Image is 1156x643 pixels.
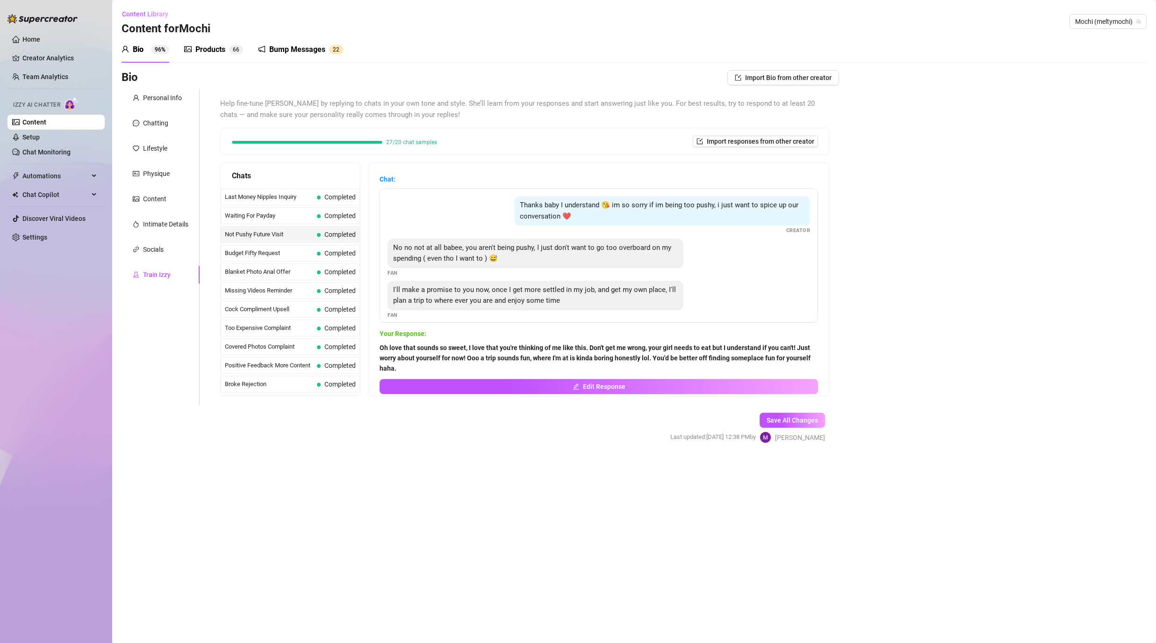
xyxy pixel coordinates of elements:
span: Completed [324,306,356,313]
span: Completed [324,343,356,351]
div: Products [195,44,225,55]
h3: Bio [122,70,138,85]
span: Fan [388,269,398,277]
span: Positive Feedback More Content [225,361,313,370]
span: 27/20 chat samples [386,139,437,145]
strong: Oh love that sounds so sweet, I love that you're thinking of me like this. Don't get me wrong, yo... [380,344,811,372]
span: Fan [388,311,398,319]
button: Import responses from other creator [693,136,818,147]
span: Not Pushy Future Visit [225,230,313,239]
span: heart [133,145,139,152]
span: idcard [133,170,139,177]
a: Content [22,118,46,126]
span: Izzy AI Chatter [13,101,60,110]
span: team [1136,19,1142,24]
span: import [735,74,741,81]
span: Completed [324,380,356,388]
a: Discover Viral Videos [22,215,86,222]
span: Completed [324,193,356,201]
span: Waiting For Payday [225,211,313,220]
button: Import Bio from other creator [727,70,839,85]
span: Thanks baby I understand 😘 im so sorry if im being too pushy, i just want to spice up our convers... [520,201,798,220]
span: notification [258,45,266,53]
div: Intimate Details [143,219,188,229]
span: Content Library [122,10,168,18]
span: Mochi (meltymochi) [1075,15,1141,29]
span: Covered Photos Complaint [225,342,313,351]
span: I'll make a promise to you now, once I get more settled in my job, and get my own place, I'll pla... [393,285,676,305]
span: Import responses from other creator [707,138,814,145]
span: Too Expensive Complaint [225,323,313,333]
span: No no not at all babee, you aren't being pushy, I just don't want to go too overboard on my spend... [393,243,671,263]
span: Completed [324,249,356,257]
div: Train Izzy [143,270,171,280]
sup: 66 [229,45,243,54]
span: Last Money Nipples Inquiry [225,192,313,202]
a: Home [22,36,40,43]
a: Setup [22,133,40,141]
a: Team Analytics [22,73,68,80]
sup: 22 [329,45,343,54]
span: thunderbolt [12,172,20,180]
a: Settings [22,234,47,241]
span: Blanket Photo Anal Offer [225,267,313,277]
span: Completed [324,268,356,276]
span: [PERSON_NAME] [775,432,825,443]
div: Personal Info [143,93,182,103]
span: Cock Compliment Upsell [225,305,313,314]
div: Physique [143,168,170,179]
span: Chat Copilot [22,187,89,202]
strong: Your Response: [380,330,426,337]
button: Content Library [122,7,176,22]
span: Completed [324,231,356,238]
strong: Chat: [380,175,395,183]
a: Creator Analytics [22,51,97,66]
a: Chat Monitoring [22,148,71,156]
span: Last updated: [DATE] 12:38 PM by [670,432,756,442]
div: Lifestyle [143,143,167,153]
div: Bio [133,44,144,55]
span: 2 [333,46,336,53]
span: Completed [324,212,356,219]
h3: Content for Mochi [122,22,210,37]
span: fire [133,221,139,227]
img: Chat Copilot [12,191,18,198]
span: picture [133,196,139,202]
div: Bump Messages [269,44,325,55]
iframe: Intercom live chat [1124,611,1147,634]
div: Content [143,194,166,204]
span: Completed [324,324,356,332]
button: Edit Response [380,379,818,394]
span: Completed [324,287,356,294]
span: Help fine-tune [PERSON_NAME] by replying to chats in your own tone and style. She’ll learn from y... [220,98,830,120]
img: AI Chatter [64,97,79,110]
span: 6 [233,46,236,53]
span: Import Bio from other creator [745,74,832,81]
div: Socials [143,244,164,255]
span: message [133,120,139,126]
span: experiment [133,271,139,278]
span: 2 [336,46,339,53]
span: picture [184,45,192,53]
span: Save All Changes [767,416,818,424]
img: logo-BBDzfeDw.svg [7,14,78,23]
span: Missing Videos Reminder [225,286,313,295]
span: Automations [22,168,89,183]
img: Melty Mochi [760,432,771,443]
button: Save All Changes [760,413,825,428]
sup: 96% [151,45,169,54]
span: 6 [236,46,239,53]
span: Chats [232,170,251,182]
span: Completed [324,362,356,369]
div: Chatting [143,118,168,128]
span: Broke Rejection [225,380,313,389]
span: link [133,246,139,253]
span: import [696,138,703,145]
span: user [133,95,139,101]
span: Budget Fifty Request [225,248,313,258]
span: Creator [786,227,811,234]
span: edit [573,383,579,390]
span: user [122,45,129,53]
span: Edit Response [583,383,625,390]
